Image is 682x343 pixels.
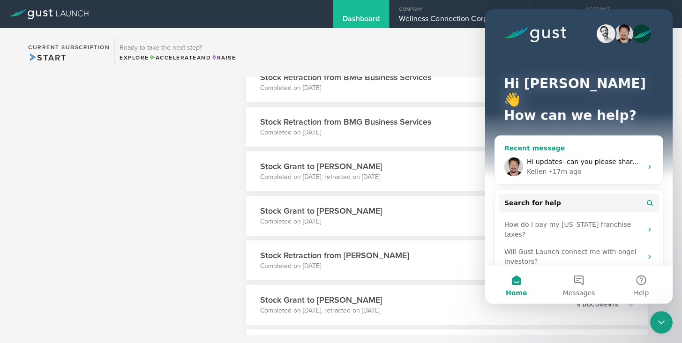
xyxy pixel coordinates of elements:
[62,257,125,294] button: Messages
[78,280,110,287] span: Messages
[28,52,66,63] span: Start
[260,160,382,172] h3: Stock Grant to [PERSON_NAME]
[260,116,431,128] h3: Stock Retraction from BMG Business Services
[14,184,174,203] button: Search for help
[14,207,174,234] div: How do I pay my [US_STATE] franchise taxes?
[149,54,197,61] span: Accelerate
[19,189,76,199] span: Search for help
[260,217,382,226] p: Completed on [DATE]
[149,54,211,61] span: and
[149,280,164,287] span: Help
[260,294,382,306] h3: Stock Grant to [PERSON_NAME]
[577,302,619,307] p: 5 documents
[485,9,673,304] iframe: Intercom live chat
[125,257,187,294] button: Help
[21,280,42,287] span: Home
[120,53,236,62] div: Explore
[260,306,382,315] p: Completed on [DATE], retracted on [DATE]
[650,311,673,334] iframe: Intercom live chat
[42,157,61,167] div: Kellen
[260,128,431,137] p: Completed on [DATE]
[260,83,431,93] p: Completed on [DATE]
[211,54,236,61] span: Raise
[14,234,174,261] div: Will Gust Launch connect me with angel investors?
[260,172,382,182] p: Completed on [DATE], retracted on [DATE]
[19,238,157,257] div: Will Gust Launch connect me with angel investors?
[260,261,409,271] p: Completed on [DATE]
[42,149,277,156] span: Hi updates- can you please share any Eta on the remaining retractions?
[260,71,431,83] h3: Stock Retraction from BMG Business Services
[63,157,96,167] div: • 17m ago
[260,249,409,261] h3: Stock Retraction from [PERSON_NAME]
[343,14,380,28] div: Dashboard
[28,45,110,50] h2: Current Subscription
[120,45,236,51] h3: Ready to take the next step?
[114,37,240,67] div: Ready to take the next step?ExploreAccelerateandRaise
[19,210,157,230] div: How do I pay my [US_STATE] franchise taxes?
[399,14,520,28] div: Wellness Connection Corporation
[260,205,382,217] h3: Stock Grant to [PERSON_NAME]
